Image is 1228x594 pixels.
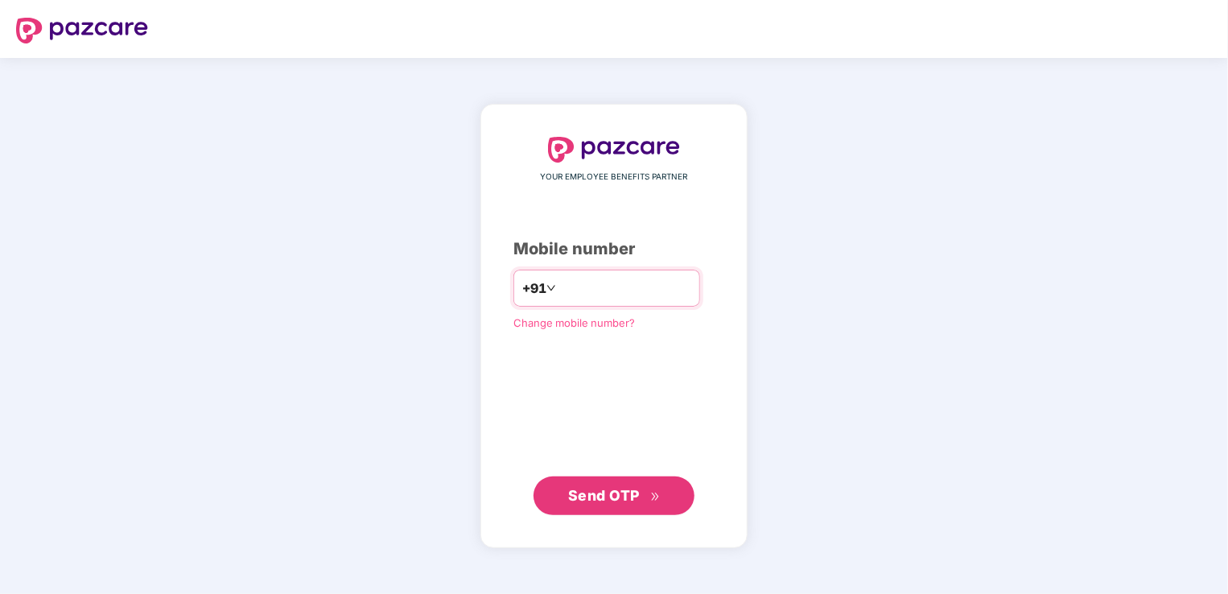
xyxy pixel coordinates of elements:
[534,476,694,515] button: Send OTPdouble-right
[522,278,546,299] span: +91
[546,283,556,293] span: down
[513,316,635,329] a: Change mobile number?
[513,237,715,262] div: Mobile number
[541,171,688,184] span: YOUR EMPLOYEE BENEFITS PARTNER
[16,18,148,43] img: logo
[568,487,640,504] span: Send OTP
[548,137,680,163] img: logo
[650,492,661,502] span: double-right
